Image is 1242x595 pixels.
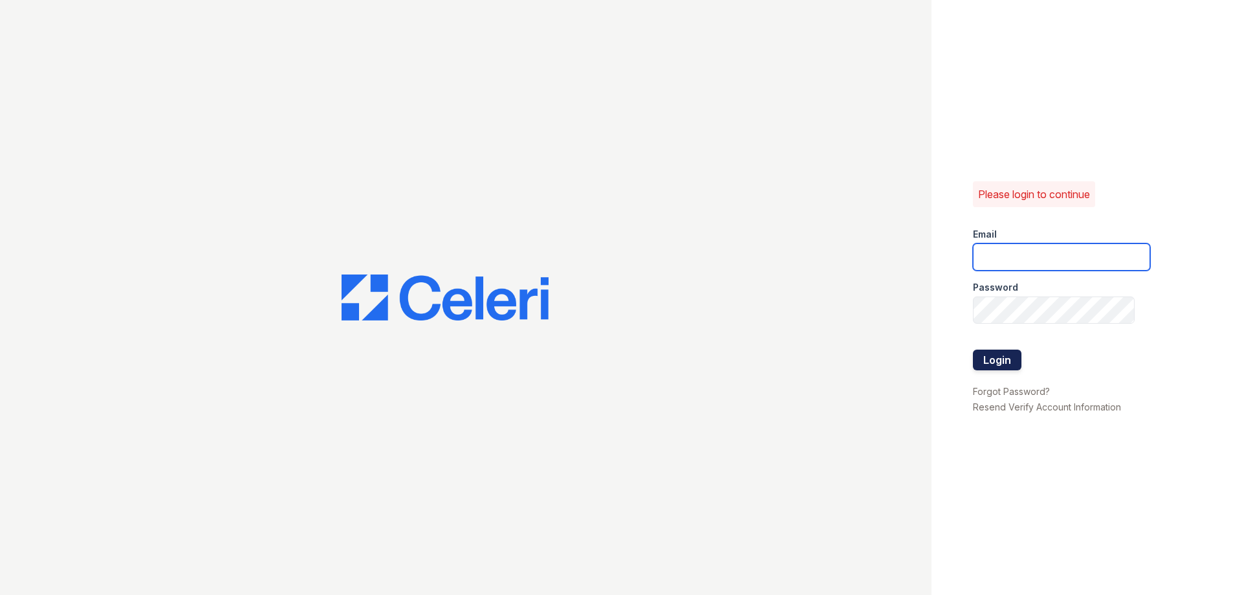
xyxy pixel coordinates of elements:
[342,275,549,321] img: CE_Logo_Blue-a8612792a0a2168367f1c8372b55b34899dd931a85d93a1a3d3e32e68fde9ad4.png
[973,228,997,241] label: Email
[973,401,1121,412] a: Resend Verify Account Information
[973,386,1050,397] a: Forgot Password?
[973,281,1018,294] label: Password
[978,186,1090,202] p: Please login to continue
[973,350,1021,370] button: Login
